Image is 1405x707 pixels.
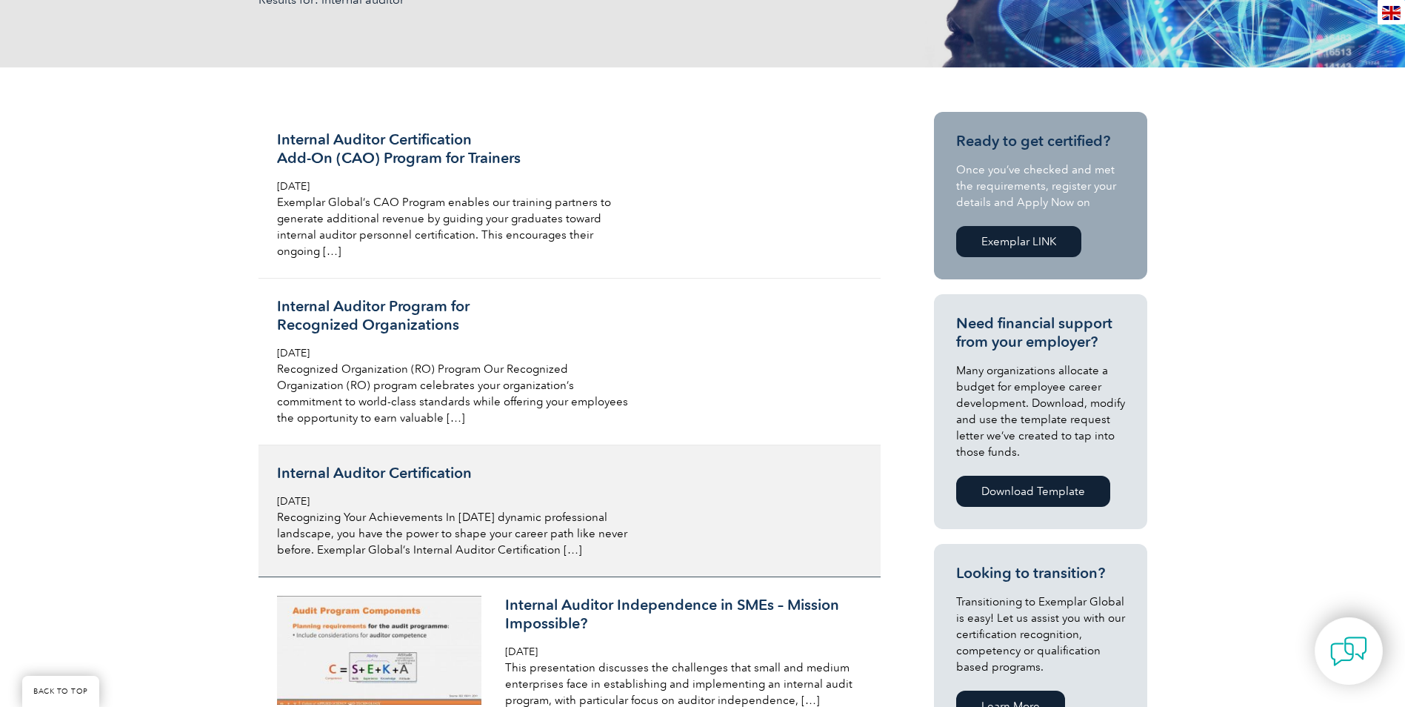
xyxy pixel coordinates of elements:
[277,361,628,426] p: Recognized Organization (RO) Program Our Recognized Organization (RO) program celebrates your org...
[277,180,310,193] span: [DATE]
[22,676,99,707] a: BACK TO TOP
[258,112,881,279] a: Internal Auditor CertificationAdd-On (CAO) Program for Trainers [DATE] Exemplar Global’s CAO Prog...
[505,596,856,633] h3: Internal Auditor Independence in SMEs – Mission Impossible?
[1382,6,1401,20] img: en
[505,645,538,658] span: [DATE]
[956,564,1125,582] h3: Looking to transition?
[277,130,628,167] h3: Internal Auditor Certification Add-On (CAO) Program for Trainers
[277,297,628,334] h3: Internal Auditor Program for Recognized Organizations
[956,226,1081,257] a: Exemplar LINK
[277,194,628,259] p: Exemplar Global’s CAO Program enables our training partners to generate additional revenue by gui...
[956,362,1125,460] p: Many organizations allocate a budget for employee career development. Download, modify and use th...
[258,445,881,577] a: Internal Auditor Certification [DATE] Recognizing Your Achievements In [DATE] dynamic professiona...
[277,596,482,705] img: internal-auditor-independence-in-smes-mission-impossible-900x480-1-300x160.jpg
[277,509,628,558] p: Recognizing Your Achievements In [DATE] dynamic professional landscape, you have the power to sha...
[956,314,1125,351] h3: Need financial support from your employer?
[277,495,310,508] span: [DATE]
[956,476,1110,507] a: Download Template
[956,162,1125,210] p: Once you’ve checked and met the requirements, register your details and Apply Now on
[1330,633,1367,670] img: contact-chat.png
[956,132,1125,150] h3: Ready to get certified?
[258,279,881,445] a: Internal Auditor Program forRecognized Organizations [DATE] Recognized Organization (RO) Program ...
[277,464,628,482] h3: Internal Auditor Certification
[277,347,310,359] span: [DATE]
[956,594,1125,675] p: Transitioning to Exemplar Global is easy! Let us assist you with our certification recognition, c...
